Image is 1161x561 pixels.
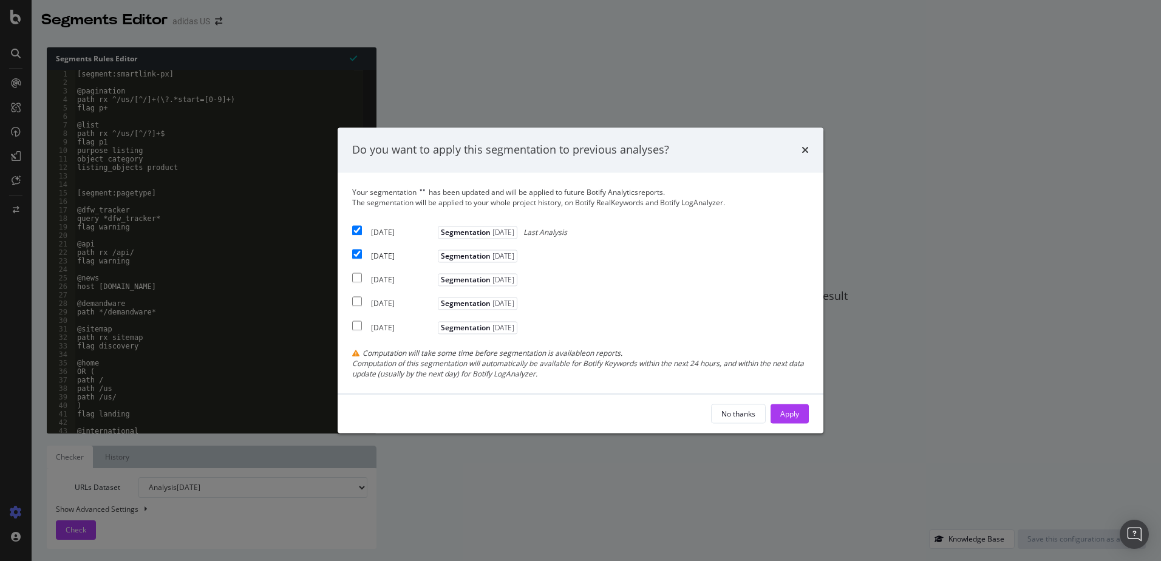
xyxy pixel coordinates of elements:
span: [DATE] [491,275,514,285]
span: [DATE] [491,299,514,309]
div: Do you want to apply this segmentation to previous analyses? [352,142,669,158]
div: modal [338,127,823,433]
span: Segmentation [438,250,517,263]
div: [DATE] [371,299,435,309]
span: Segmentation [438,297,517,310]
div: [DATE] [371,275,435,285]
div: Your segmentation has been updated and will be applied to future Botify Analytics reports. [352,187,809,208]
div: [DATE] [371,251,435,262]
span: Segmentation [438,321,517,334]
span: [DATE] [491,227,514,237]
span: Segmentation [438,274,517,287]
button: No thanks [711,404,766,424]
div: [DATE] [371,227,435,237]
div: The segmentation will be applied to your whole project history, on Botify RealKeywords and Botify... [352,197,809,208]
div: [DATE] [371,322,435,333]
span: Last Analysis [523,227,567,237]
div: Open Intercom Messenger [1120,520,1149,549]
span: " " [420,187,426,197]
button: Apply [771,404,809,424]
div: No thanks [721,409,755,419]
span: [DATE] [491,322,514,333]
span: [DATE] [491,251,514,262]
div: Computation of this segmentation will automatically be available for Botify Keywords within the n... [352,358,809,379]
span: Computation will take some time before segmentation is available on reports. [363,348,622,358]
span: Segmentation [438,226,517,239]
div: Apply [780,409,799,419]
div: times [802,142,809,158]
